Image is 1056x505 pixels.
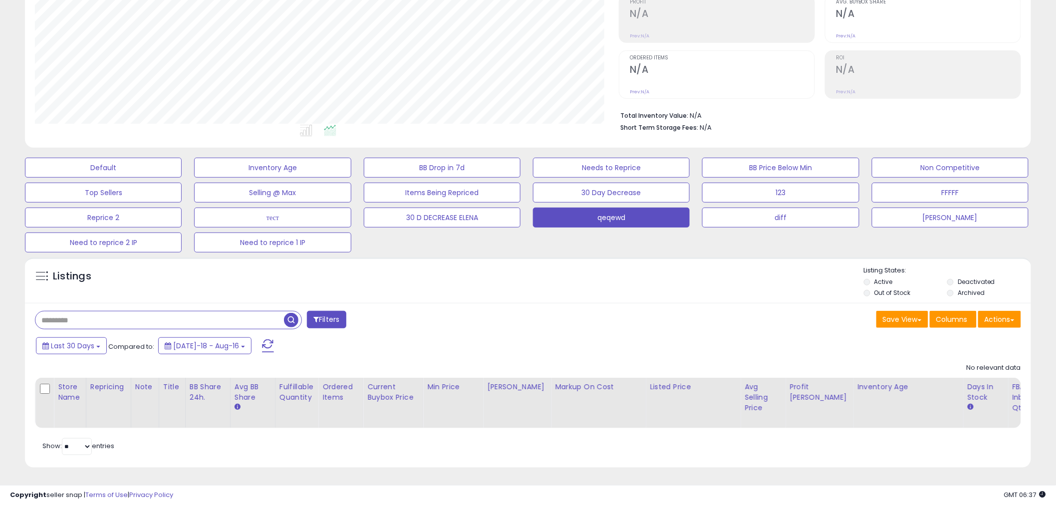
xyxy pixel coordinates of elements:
[129,490,173,500] a: Privacy Policy
[1012,382,1042,413] div: FBA inbound Qty
[620,109,1014,121] li: N/A
[630,55,814,61] span: Ordered Items
[533,158,690,178] button: Needs to Reprice
[702,158,859,178] button: BB Price Below Min
[85,490,128,500] a: Terms of Use
[158,337,252,354] button: [DATE]-18 - Aug-16
[194,158,351,178] button: Inventory Age
[702,183,859,203] button: 123
[90,382,127,392] div: Repricing
[10,490,46,500] strong: Copyright
[194,183,351,203] button: Selling @ Max
[700,123,712,132] span: N/A
[367,382,419,403] div: Current Buybox Price
[10,491,173,500] div: seller snap | |
[58,382,82,403] div: Store Name
[620,123,698,132] b: Short Term Storage Fees:
[108,342,154,351] span: Compared to:
[42,441,114,451] span: Show: entries
[836,55,1021,61] span: ROI
[790,382,849,403] div: Profit [PERSON_NAME]
[857,382,959,392] div: Inventory Age
[874,277,893,286] label: Active
[650,382,736,392] div: Listed Price
[194,233,351,252] button: Need to reprice 1 IP
[967,382,1004,403] div: Days In Stock
[967,363,1021,373] div: No relevant data
[872,183,1029,203] button: FFFFF
[630,89,649,95] small: Prev: N/A
[930,311,977,328] button: Columns
[958,277,995,286] label: Deactivated
[876,311,928,328] button: Save View
[967,403,973,412] small: Days In Stock.
[487,382,546,392] div: [PERSON_NAME]
[25,233,182,252] button: Need to reprice 2 IP
[555,382,641,392] div: Markup on Cost
[874,288,911,297] label: Out of Stock
[836,33,855,39] small: Prev: N/A
[551,378,646,428] th: The percentage added to the cost of goods (COGS) that forms the calculator for Min & Max prices.
[190,382,226,403] div: BB Share 24h.
[25,208,182,228] button: Reprice 2
[745,382,781,413] div: Avg Selling Price
[864,266,1031,275] p: Listing States:
[364,208,521,228] button: 30 D DECREASE ELENA
[978,311,1021,328] button: Actions
[364,158,521,178] button: BB Drop in 7d
[25,183,182,203] button: Top Sellers
[630,33,649,39] small: Prev: N/A
[872,208,1029,228] button: [PERSON_NAME]
[630,8,814,21] h2: N/A
[872,158,1029,178] button: Non Competitive
[279,382,314,403] div: Fulfillable Quantity
[1004,490,1046,500] span: 2025-09-16 06:37 GMT
[533,183,690,203] button: 30 Day Decrease
[836,64,1021,77] h2: N/A
[173,341,239,351] span: [DATE]-18 - Aug-16
[836,89,855,95] small: Prev: N/A
[533,208,690,228] button: qeqewd
[163,382,181,392] div: Title
[364,183,521,203] button: Items Being Repriced
[836,8,1021,21] h2: N/A
[194,208,351,228] button: тест
[235,382,271,403] div: Avg BB Share
[51,341,94,351] span: Last 30 Days
[53,269,91,283] h5: Listings
[702,208,859,228] button: diff
[936,314,968,324] span: Columns
[958,288,985,297] label: Archived
[307,311,346,328] button: Filters
[135,382,155,392] div: Note
[620,111,688,120] b: Total Inventory Value:
[36,337,107,354] button: Last 30 Days
[25,158,182,178] button: Default
[630,64,814,77] h2: N/A
[235,403,241,412] small: Avg BB Share.
[427,382,479,392] div: Min Price
[322,382,359,403] div: Ordered Items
